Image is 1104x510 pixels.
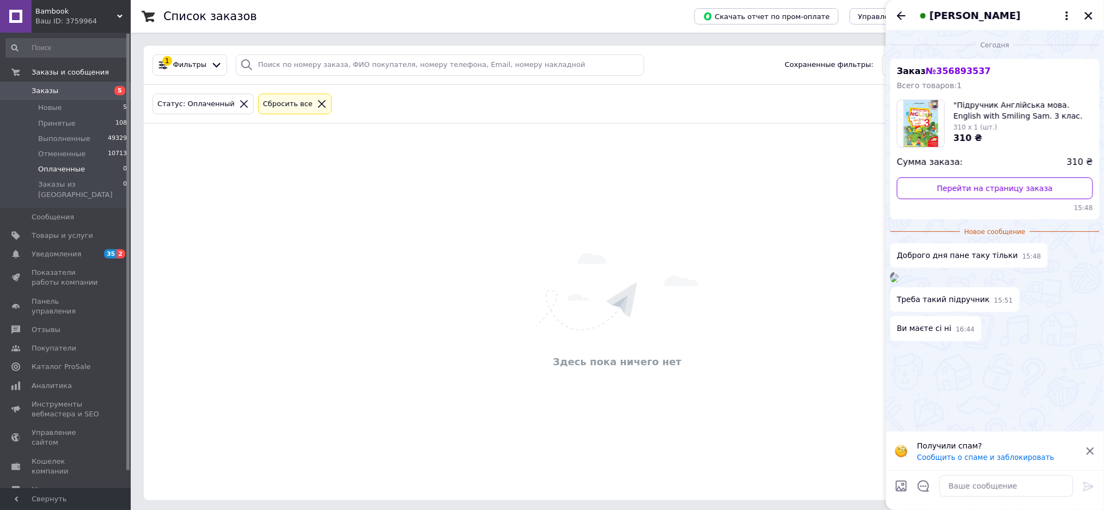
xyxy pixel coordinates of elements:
span: Панель управления [32,297,101,316]
span: Маркет [32,485,59,495]
img: bc299339-f48c-49d2-b629-194c62319794_w500_h500 [890,274,899,282]
span: Инструменты вебмастера и SEO [32,400,101,419]
span: Треба такий підручник [897,294,990,305]
span: Фильтры [173,60,207,70]
span: Новое сообщение [960,228,1030,237]
span: [PERSON_NAME] [930,9,1021,23]
img: :face_with_monocle: [895,445,908,458]
span: 35 [104,249,117,259]
span: 16:44 12.08.2025 [956,325,975,334]
span: 108 [115,119,127,128]
span: Отмененные [38,149,86,159]
input: Поиск по номеру заказа, ФИО покупателя, номеру телефона, Email, номеру накладной [236,54,644,76]
p: Получили спам? [917,440,1079,451]
span: № 356893537 [926,66,991,76]
span: Отзывы [32,325,60,335]
span: Заказы [32,86,58,96]
span: Сегодня [977,41,1014,50]
span: 2 [117,249,125,259]
span: Управление статусами [858,13,944,21]
span: 0 [123,180,127,199]
span: "Підручник Англійська мова. English with Smiling Sam. 3 клас. НУШ" - [PERSON_NAME] (Тверда обклад... [954,100,1093,121]
span: Уведомления [32,249,81,259]
span: Товары и услуги [32,231,93,241]
span: Выполненные [38,134,90,144]
span: Заказы из [GEOGRAPHIC_DATA] [38,180,123,199]
span: 0 [123,164,127,174]
span: 5 [123,103,127,113]
span: Заказ [897,66,991,76]
button: [PERSON_NAME] [917,9,1073,23]
button: Закрыть [1082,9,1095,22]
span: Сообщения [32,212,74,222]
span: 10713 [108,149,127,159]
span: Управление сайтом [32,428,101,447]
span: Bambook [35,7,117,16]
span: Покупатели [32,343,76,353]
span: 15:48 12.08.2025 [1022,252,1041,261]
button: Сообщить о спаме и заблокировать [917,453,1054,462]
button: Управление статусами [850,8,953,24]
span: Новые [38,103,62,113]
span: 310 x 1 (шт.) [954,124,997,131]
h1: Список заказов [163,10,257,23]
span: 5 [114,86,125,95]
span: Ви маєте сі ні [897,323,951,334]
span: 49329 [108,134,127,144]
span: Каталог ProSale [32,362,90,372]
span: 310 ₴ [1067,156,1093,169]
input: Поиск [5,38,128,58]
span: Оплаченные [38,164,85,174]
span: Аналитика [32,381,72,391]
img: 6506816826_w160_h160_pidruchnik-anglijska-mova.jpg [904,100,938,147]
div: Сбросить все [261,99,315,110]
span: Всего товаров: 1 [897,81,962,90]
button: Скачать отчет по пром-оплате [694,8,839,24]
div: Ваш ID: 3759964 [35,16,131,26]
span: 15:48 12.08.2025 [897,204,1093,213]
span: Заказы и сообщения [32,67,109,77]
span: Показатели работы компании [32,268,101,287]
span: Принятые [38,119,76,128]
a: Перейти на страницу заказа [897,177,1093,199]
div: 12.08.2025 [890,39,1100,50]
span: 310 ₴ [954,133,983,143]
div: Статус: Оплаченный [155,99,237,110]
span: 15:51 12.08.2025 [994,296,1013,305]
span: Сохраненные фильтры: [785,60,874,70]
span: Кошелек компании [32,457,101,476]
div: 1 [162,56,172,66]
button: Назад [895,9,908,22]
span: Сумма заказа: [897,156,963,169]
div: Здесь пока ничего нет [149,355,1085,368]
span: Доброго дня пане таку тільки [897,250,1018,261]
span: Скачать отчет по пром-оплате [703,11,830,21]
button: Открыть шаблоны ответов [917,479,931,493]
